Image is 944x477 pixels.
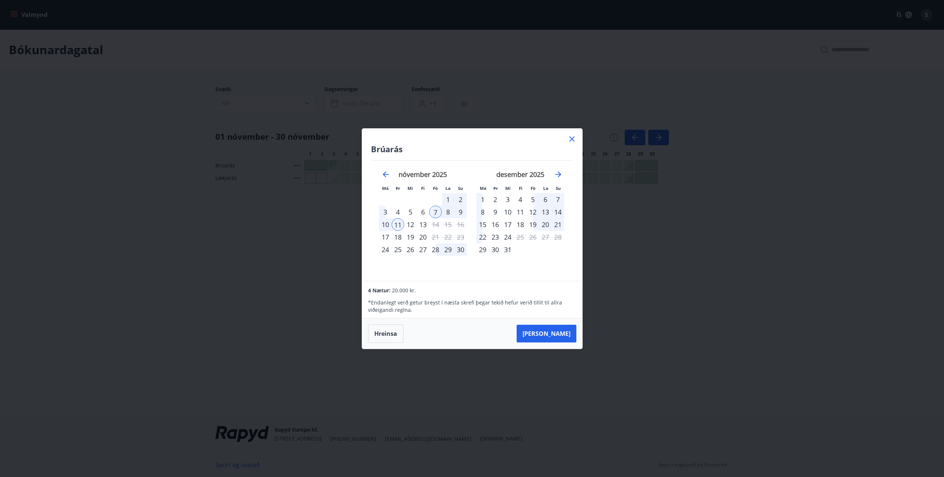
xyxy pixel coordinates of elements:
div: 10 [502,206,514,218]
div: 9 [454,206,467,218]
td: Not available. laugardagur, 15. nóvember 2025 [442,218,454,231]
span: 4 Nætur: [368,287,391,294]
td: Not available. laugardagur, 27. desember 2025 [539,231,552,243]
div: 12 [404,218,417,231]
td: Choose þriðjudagur, 18. nóvember 2025 as your check-in date. It’s available. [392,231,404,243]
td: Choose laugardagur, 13. desember 2025 as your check-in date. It’s available. [539,206,552,218]
td: Choose föstudagur, 21. nóvember 2025 as your check-in date. It’s available. [429,231,442,243]
h4: Brúarás [371,143,573,154]
td: Choose þriðjudagur, 2. desember 2025 as your check-in date. It’s available. [489,193,502,206]
div: 19 [404,231,417,243]
div: 6 [539,193,552,206]
div: 2 [454,193,467,206]
div: 11 [514,206,527,218]
div: 5 [527,193,539,206]
div: 6 [417,206,429,218]
div: 12 [527,206,539,218]
td: Choose föstudagur, 5. desember 2025 as your check-in date. It’s available. [527,193,539,206]
td: Choose fimmtudagur, 18. desember 2025 as your check-in date. It’s available. [514,218,527,231]
td: Choose miðvikudagur, 26. nóvember 2025 as your check-in date. It’s available. [404,243,417,256]
div: Aðeins útritun í boði [429,231,442,243]
td: Choose laugardagur, 20. desember 2025 as your check-in date. It’s available. [539,218,552,231]
div: Calendar [371,161,573,272]
div: 26 [404,243,417,256]
td: Choose föstudagur, 19. desember 2025 as your check-in date. It’s available. [527,218,539,231]
td: Choose mánudagur, 8. desember 2025 as your check-in date. It’s available. [476,206,489,218]
td: Choose föstudagur, 28. nóvember 2025 as your check-in date. It’s available. [429,243,442,256]
td: Choose sunnudagur, 21. desember 2025 as your check-in date. It’s available. [552,218,564,231]
div: 2 [489,193,502,206]
div: 16 [489,218,502,231]
td: Choose fimmtudagur, 13. nóvember 2025 as your check-in date. It’s available. [417,218,429,231]
td: Choose fimmtudagur, 6. nóvember 2025 as your check-in date. It’s available. [417,206,429,218]
p: * Endanlegt verð getur breyst í næsta skrefi þegar tekið hefur verið tillit til allra viðeigandi ... [368,299,576,314]
div: Move backward to switch to the previous month. [381,170,390,179]
div: 18 [392,231,404,243]
td: Choose miðvikudagur, 24. desember 2025 as your check-in date. It’s available. [502,231,514,243]
div: 14 [552,206,564,218]
td: Selected. sunnudagur, 9. nóvember 2025 [454,206,467,218]
td: Choose sunnudagur, 2. nóvember 2025 as your check-in date. It’s available. [454,193,467,206]
div: 13 [539,206,552,218]
td: Choose laugardagur, 6. desember 2025 as your check-in date. It’s available. [539,193,552,206]
td: Choose þriðjudagur, 16. desember 2025 as your check-in date. It’s available. [489,218,502,231]
div: 25 [392,243,404,256]
div: 20 [539,218,552,231]
td: Choose miðvikudagur, 12. nóvember 2025 as your check-in date. It’s available. [404,218,417,231]
small: La [445,185,451,191]
td: Choose þriðjudagur, 4. nóvember 2025 as your check-in date. It’s available. [392,206,404,218]
div: 11 [392,218,404,231]
div: 10 [379,218,392,231]
div: 15 [476,218,489,231]
td: Choose mánudagur, 22. desember 2025 as your check-in date. It’s available. [476,231,489,243]
div: 13 [417,218,429,231]
td: Choose mánudagur, 1. desember 2025 as your check-in date. It’s available. [476,193,489,206]
div: Aðeins innritun í boði [379,231,392,243]
div: 21 [552,218,564,231]
td: Choose föstudagur, 12. desember 2025 as your check-in date. It’s available. [527,206,539,218]
div: 20 [417,231,429,243]
small: Þr [396,185,400,191]
div: 17 [502,218,514,231]
div: 30 [454,243,467,256]
small: Su [458,185,463,191]
td: Selected. laugardagur, 8. nóvember 2025 [442,206,454,218]
td: Choose sunnudagur, 7. desember 2025 as your check-in date. It’s available. [552,193,564,206]
strong: nóvember 2025 [399,170,447,179]
td: Choose miðvikudagur, 19. nóvember 2025 as your check-in date. It’s available. [404,231,417,243]
div: 31 [502,243,514,256]
td: Not available. sunnudagur, 16. nóvember 2025 [454,218,467,231]
td: Choose fimmtudagur, 11. desember 2025 as your check-in date. It’s available. [514,206,527,218]
button: Hreinsa [368,324,403,343]
td: Not available. föstudagur, 26. desember 2025 [527,231,539,243]
td: Choose laugardagur, 1. nóvember 2025 as your check-in date. It’s available. [442,193,454,206]
td: Choose sunnudagur, 14. desember 2025 as your check-in date. It’s available. [552,206,564,218]
small: Mi [407,185,413,191]
span: 20.000 kr. [392,287,416,294]
td: Selected as start date. föstudagur, 7. nóvember 2025 [429,206,442,218]
td: Choose mánudagur, 29. desember 2025 as your check-in date. It’s available. [476,243,489,256]
div: 29 [442,243,454,256]
div: 4 [514,193,527,206]
div: 19 [527,218,539,231]
td: Choose þriðjudagur, 30. desember 2025 as your check-in date. It’s available. [489,243,502,256]
td: Choose þriðjudagur, 25. nóvember 2025 as your check-in date. It’s available. [392,243,404,256]
td: Choose miðvikudagur, 10. desember 2025 as your check-in date. It’s available. [502,206,514,218]
div: 18 [514,218,527,231]
small: Su [556,185,561,191]
td: Not available. sunnudagur, 28. desember 2025 [552,231,564,243]
td: Not available. laugardagur, 22. nóvember 2025 [442,231,454,243]
div: 3 [379,206,392,218]
td: Choose þriðjudagur, 9. desember 2025 as your check-in date. It’s available. [489,206,502,218]
small: Fö [433,185,438,191]
div: 22 [476,231,489,243]
td: Choose mánudagur, 15. desember 2025 as your check-in date. It’s available. [476,218,489,231]
td: Not available. sunnudagur, 23. nóvember 2025 [454,231,467,243]
td: Choose föstudagur, 14. nóvember 2025 as your check-in date. It’s available. [429,218,442,231]
small: Fi [421,185,425,191]
div: Aðeins útritun í boði [429,218,442,231]
strong: desember 2025 [496,170,544,179]
div: 7 [552,193,564,206]
td: Choose fimmtudagur, 27. nóvember 2025 as your check-in date. It’s available. [417,243,429,256]
td: Choose miðvikudagur, 31. desember 2025 as your check-in date. It’s available. [502,243,514,256]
